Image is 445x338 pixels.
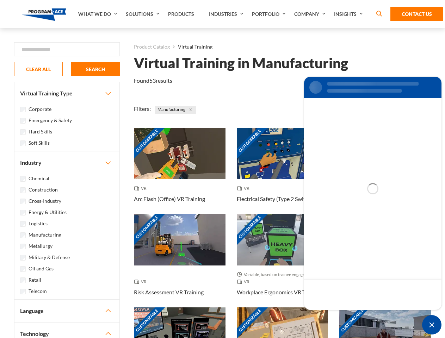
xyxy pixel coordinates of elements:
[14,62,63,76] button: CLEAR ALL
[29,105,51,113] label: Corporate
[422,315,441,334] div: Chat Widget
[29,220,48,227] label: Logistics
[14,151,119,174] button: Industry
[237,214,328,307] a: Customizable Thumbnail - Workplace Ergonomics VR Training Variable, based on trainee engagement w...
[422,315,441,334] span: Minimize live chat window
[20,140,26,146] input: Soft Skills
[29,276,41,284] label: Retail
[20,107,26,112] input: Corporate
[20,176,26,182] input: Chemical
[20,266,26,272] input: Oil and Gas
[29,117,72,124] label: Emergency & Safety
[14,82,119,105] button: Virtual Training Type
[237,271,328,278] span: Variable, based on trainee engagement with exercises.
[29,265,54,273] label: Oil and Gas
[134,76,172,85] p: Found results
[29,186,58,194] label: Construction
[29,139,50,147] label: Soft Skills
[149,77,156,84] em: 53
[134,42,170,51] a: Product Catalog
[134,195,205,203] h3: Arc Flash (Office) VR Training
[237,195,328,203] h3: Electrical Safety (Type 2 Switchgear) VR Training
[134,105,151,112] span: Filters:
[187,106,194,114] button: Close
[20,187,26,193] input: Construction
[20,232,26,238] input: Manufacturing
[20,277,26,283] input: Retail
[29,128,52,136] label: Hard Skills
[134,42,431,51] nav: breadcrumb
[14,300,119,322] button: Language
[20,199,26,204] input: Cross-Industry
[29,231,61,239] label: Manufacturing
[134,57,348,69] h1: Virtual Training in Manufacturing
[20,118,26,124] input: Emergency & Safety
[29,254,70,261] label: Military & Defense
[20,221,26,227] input: Logistics
[237,288,322,296] h3: Workplace Ergonomics VR Training
[237,278,252,285] span: VR
[20,244,26,249] input: Metallurgy
[20,210,26,215] input: Energy & Utilities
[237,185,252,192] span: VR
[134,288,204,296] h3: Risk Assessment VR Training
[237,128,328,214] a: Customizable Thumbnail - Electrical Safety (Type 2 Switchgear) VR Training VR Electrical Safety (...
[134,128,225,214] a: Customizable Thumbnail - Arc Flash (Office) VR Training VR Arc Flash (Office) VR Training
[29,197,61,205] label: Cross-Industry
[29,208,67,216] label: Energy & Utilities
[170,42,212,51] li: Virtual Training
[134,278,149,285] span: VR
[134,214,225,307] a: Customizable Thumbnail - Risk Assessment VR Training VR Risk Assessment VR Training
[134,185,149,192] span: VR
[20,289,26,294] input: Telecom
[29,287,47,295] label: Telecom
[22,8,67,21] img: Program-Ace
[20,129,26,135] input: Hard Skills
[20,255,26,261] input: Military & Defense
[155,106,196,114] span: Manufacturing
[29,175,49,182] label: Chemical
[29,242,52,250] label: Metallurgy
[302,75,443,312] iframe: SalesIQ Chat Window
[390,7,443,21] a: Contact Us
